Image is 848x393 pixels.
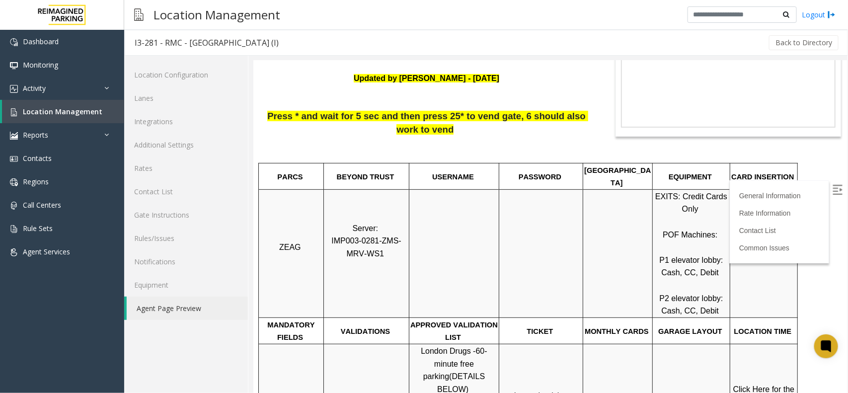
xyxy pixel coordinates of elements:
a: Lanes [124,86,248,110]
img: Open/Close Sidebar Menu [579,124,589,134]
span: P1 elevator lobby: Cash, CC, Debit [406,195,472,217]
img: pageIcon [134,2,144,27]
span: MANDATORY FIELDS [14,260,63,281]
img: 'icon' [10,132,18,140]
span: Press * and wait for 5 sec and then press 25* to vend gate, 6 should also work to vend [14,50,335,74]
span: PARCS [24,112,49,120]
span: Contacts [23,154,52,163]
a: Logout [802,9,836,20]
a: Rates [124,157,248,180]
img: 'icon' [10,248,18,256]
a: Notifications [124,250,248,273]
a: Rate Information [486,149,538,157]
img: 'icon' [10,202,18,210]
span: Monitoring [23,60,58,70]
a: Integrations [124,110,248,133]
span: EXITS: Credit Cards Only [402,132,476,153]
span: APPROVED VALIDATION LIST [157,260,246,281]
a: General Information [486,131,547,139]
a: Location Management [2,100,124,123]
span: POF Machines: [409,170,464,178]
a: Click Here for the local time [480,324,543,346]
img: 'icon' [10,38,18,46]
span: Server: [99,163,125,172]
img: logout [828,9,836,20]
span: Insert the ticket barcode facing up [256,331,319,352]
span: TICKET [274,267,300,275]
span: 60-minute free parking [170,286,234,320]
button: Back to Directory [769,35,839,50]
img: 'icon' [10,155,18,163]
span: PASSWORD [265,112,308,120]
span: EQUIPMENT [415,112,459,120]
span: BEYOND TRUST [83,112,141,120]
span: Location Management [23,107,102,116]
span: IMP003-0281-ZMS-MRV-WS1 [78,176,148,197]
img: 'icon' [10,225,18,233]
span: USERNAME [179,112,221,120]
h3: Location Management [149,2,285,27]
img: 'icon' [10,62,18,70]
a: Location Configuration [124,63,248,86]
img: 'icon' [10,85,18,93]
font: Updated by [PERSON_NAME] - [DATE] [100,13,246,22]
span: (DETAILS BELOW) [184,312,234,333]
div: I3-281 - RMC - [GEOGRAPHIC_DATA] (I) [135,36,279,49]
span: Call Centers [23,200,61,210]
a: Rules/Issues [124,227,248,250]
span: [GEOGRAPHIC_DATA] [331,106,397,127]
span: Rule Sets [23,224,53,233]
span: Regions [23,177,49,186]
span: Activity [23,83,46,93]
a: Contact List [124,180,248,203]
span: Agent Services [23,247,70,256]
span: CARD INSERTION [478,112,540,120]
a: Gate Instructions [124,203,248,227]
span: London Drugs - [167,286,222,295]
a: Agent Page Preview [127,297,248,320]
span: ZEAG [26,182,48,191]
span: Dashboard [23,37,59,46]
span: GARAGE LAYOUT [405,267,469,275]
span: MONTHLY CARDS [331,267,395,275]
span: VALIDATIONS [87,267,137,275]
span: Reports [23,130,48,140]
img: 'icon' [10,108,18,116]
a: Contact List [486,166,523,174]
a: Common Issues [486,183,536,191]
a: Additional Settings [124,133,248,157]
span: P2 elevator lobby: Cash, CC, Debit [406,234,472,255]
img: 'icon' [10,178,18,186]
span: LOCATION TIME [481,267,539,275]
a: Equipment [124,273,248,297]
